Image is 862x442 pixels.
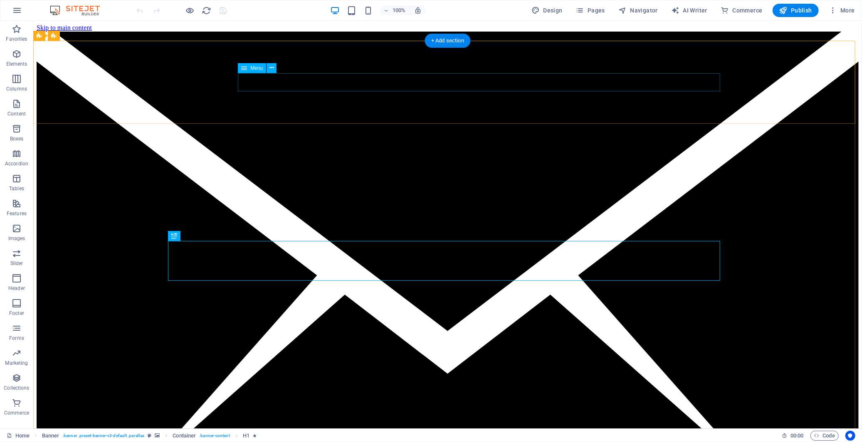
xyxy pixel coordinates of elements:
a: Click to cancel selection. Double-click to open Pages [7,431,30,441]
button: Commerce [717,4,766,17]
button: reload [202,5,212,15]
span: Design [531,6,563,15]
span: Click to select. Double-click to edit [173,431,196,441]
button: Navigator [615,4,661,17]
button: AI Writer [668,4,711,17]
p: Footer [9,310,24,317]
div: + Add section [425,34,471,48]
img: Editor Logo [48,5,110,15]
p: Forms [9,335,24,341]
p: Slider [10,260,23,267]
span: Navigator [618,6,658,15]
p: Columns [6,86,27,92]
p: Boxes [10,135,24,142]
p: Elements [6,61,27,67]
p: Content [7,110,26,117]
span: Code [814,431,835,441]
i: On resize automatically adjust zoom level to fit chosen device. [414,7,422,14]
nav: breadcrumb [42,431,257,441]
a: Skip to main content [3,3,59,10]
span: AI Writer [671,6,707,15]
i: Reload page [202,6,212,15]
span: Publish [779,6,812,15]
span: . banner-content [199,431,230,441]
i: This element is a customizable preset [148,433,151,438]
p: Collections [4,385,29,391]
span: . banner .preset-banner-v3-default .parallax [62,431,144,441]
p: Images [8,235,25,242]
span: : [796,432,798,439]
div: Design (Ctrl+Alt+Y) [528,4,566,17]
i: This element contains a background [155,433,160,438]
button: More [825,4,858,17]
button: Pages [573,4,608,17]
p: Marketing [5,360,28,366]
span: 00 00 [790,431,803,441]
p: Tables [9,185,24,192]
span: Menu [250,66,263,71]
button: Click here to leave preview mode and continue editing [185,5,195,15]
span: Pages [576,6,605,15]
h6: Session time [782,431,804,441]
button: Design [528,4,566,17]
i: Element contains an animation [253,433,257,438]
p: Commerce [4,410,29,416]
span: More [829,6,855,15]
h6: 100% [393,5,406,15]
span: Commerce [721,6,763,15]
button: Usercentrics [845,431,855,441]
span: Click to select. Double-click to edit [243,431,249,441]
button: Publish [773,4,819,17]
button: Code [810,431,839,441]
button: 100% [380,5,410,15]
p: Header [8,285,25,292]
span: Click to select. Double-click to edit [42,431,59,441]
p: Favorites [6,36,27,42]
p: Accordion [5,160,28,167]
p: Features [7,210,27,217]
